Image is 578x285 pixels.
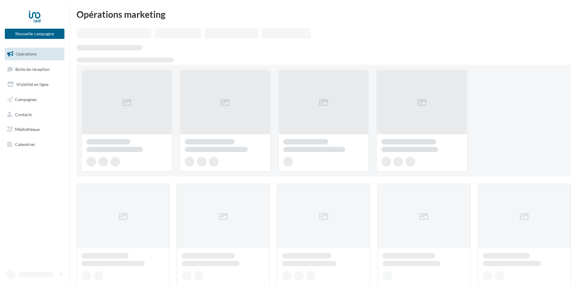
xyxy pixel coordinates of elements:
a: Campagnes [4,93,66,106]
a: Calendrier [4,138,66,151]
a: Médiathèque [4,123,66,136]
span: Contacts [15,112,32,117]
button: Nouvelle campagne [5,29,64,39]
span: Opérations [16,51,37,56]
div: Opérations marketing [76,10,571,19]
span: Médiathèque [15,127,40,132]
span: Visibilité en ligne [16,82,48,87]
a: Boîte de réception [4,63,66,76]
a: Contacts [4,108,66,121]
span: Calendrier [15,142,35,147]
a: Opérations [4,48,66,60]
span: Boîte de réception [15,66,50,71]
span: Campagnes [15,97,37,102]
a: Visibilité en ligne [4,78,66,91]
